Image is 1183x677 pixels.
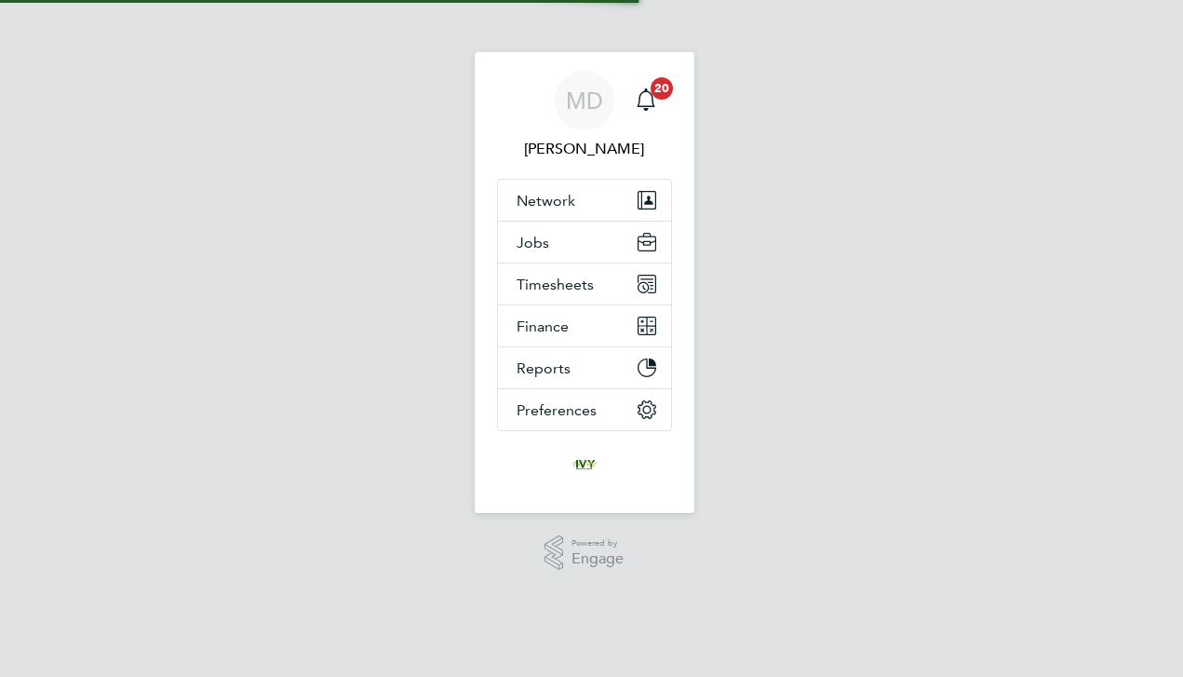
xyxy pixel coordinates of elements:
[497,71,672,160] a: MD[PERSON_NAME]
[517,276,594,293] span: Timesheets
[498,222,671,263] button: Jobs
[651,77,673,100] span: 20
[517,318,569,335] span: Finance
[497,138,672,160] span: Matt Dewhurst
[570,450,599,480] img: ivyresourcegroup-logo-retina.png
[498,389,671,430] button: Preferences
[498,180,671,221] button: Network
[497,450,672,480] a: Go to home page
[571,535,624,551] span: Powered by
[517,359,571,377] span: Reports
[517,234,549,251] span: Jobs
[544,535,624,571] a: Powered byEngage
[498,305,671,346] button: Finance
[627,71,665,130] a: 20
[571,551,624,567] span: Engage
[475,52,694,513] nav: Main navigation
[517,401,597,419] span: Preferences
[566,88,603,113] span: MD
[498,347,671,388] button: Reports
[498,264,671,305] button: Timesheets
[517,192,575,210] span: Network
